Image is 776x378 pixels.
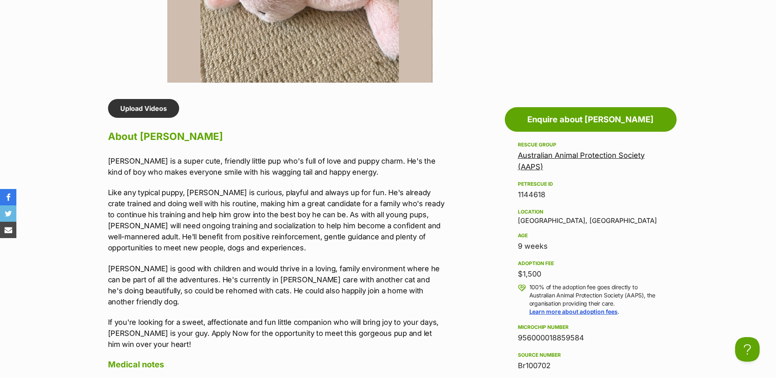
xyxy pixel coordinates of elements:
div: [GEOGRAPHIC_DATA], [GEOGRAPHIC_DATA] [518,207,664,224]
iframe: Help Scout Beacon - Open [735,337,760,362]
div: Adoption fee [518,260,664,267]
div: Rescue group [518,142,664,148]
div: Br100702 [518,360,664,371]
p: [PERSON_NAME] is a super cute, friendly little pup who's full of love and puppy charm. He's the k... [108,155,446,178]
div: Location [518,209,664,215]
h2: About [PERSON_NAME] [108,128,446,146]
p: Like any typical puppy, [PERSON_NAME] is curious, playful and always up for fun. He's already cra... [108,187,446,253]
h4: Medical notes [108,359,446,370]
div: 9 weeks [518,241,664,252]
div: 1144618 [518,189,664,200]
div: Age [518,232,664,239]
p: [PERSON_NAME] is good with children and would thrive in a loving, family environment where he can... [108,263,446,307]
div: Microchip number [518,324,664,331]
a: Australian Animal Protection Society (AAPS) [518,151,645,171]
p: 100% of the adoption fee goes directly to Australian Animal Protection Society (AAPS), the organi... [529,283,664,316]
div: 956000018859584 [518,332,664,344]
div: PetRescue ID [518,181,664,187]
a: Upload Videos [108,99,179,118]
div: Source number [518,352,664,358]
p: If you're looking for a sweet, affectionate and fun little companion who will bring joy to your d... [108,317,446,350]
a: Learn more about adoption fees [529,308,618,315]
div: $1,500 [518,268,664,280]
a: Enquire about [PERSON_NAME] [505,107,677,132]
